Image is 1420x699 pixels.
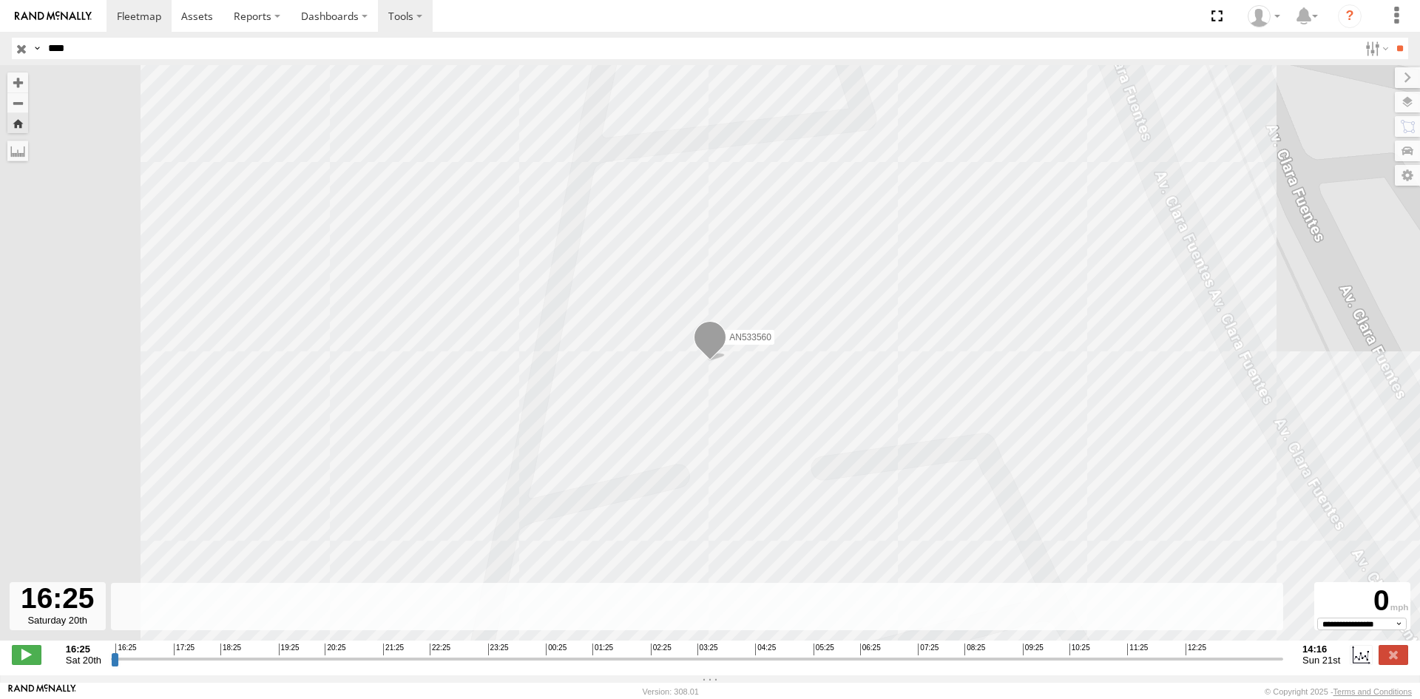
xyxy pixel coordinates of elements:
[66,644,101,655] strong: 16:25
[1069,644,1090,655] span: 10:25
[1242,5,1285,27] div: Juan Menchaca
[918,644,939,655] span: 07:25
[279,644,300,655] span: 19:25
[115,644,136,655] span: 16:25
[31,38,43,59] label: Search Query
[814,644,834,655] span: 05:25
[1186,644,1206,655] span: 12:25
[1338,4,1362,28] i: ?
[1395,165,1420,186] label: Map Settings
[66,655,101,666] span: Sat 20th Sep 2025
[697,644,718,655] span: 03:25
[1265,687,1412,696] div: © Copyright 2025 -
[651,644,672,655] span: 02:25
[488,644,509,655] span: 23:25
[643,687,699,696] div: Version: 308.01
[325,644,345,655] span: 20:25
[174,644,195,655] span: 17:25
[7,92,28,113] button: Zoom out
[1302,655,1340,666] span: Sun 21st Sep 2025
[220,644,241,655] span: 18:25
[546,644,567,655] span: 00:25
[729,332,771,342] span: AN533560
[7,113,28,133] button: Zoom Home
[12,645,41,664] label: Play/Stop
[1316,584,1408,618] div: 0
[1302,644,1340,655] strong: 14:16
[7,141,28,161] label: Measure
[860,644,881,655] span: 06:25
[430,644,450,655] span: 22:25
[1127,644,1148,655] span: 11:25
[383,644,404,655] span: 21:25
[964,644,985,655] span: 08:25
[755,644,776,655] span: 04:25
[7,72,28,92] button: Zoom in
[592,644,613,655] span: 01:25
[1359,38,1391,59] label: Search Filter Options
[1023,644,1044,655] span: 09:25
[1333,687,1412,696] a: Terms and Conditions
[8,684,76,699] a: Visit our Website
[15,11,92,21] img: rand-logo.svg
[1379,645,1408,664] label: Close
